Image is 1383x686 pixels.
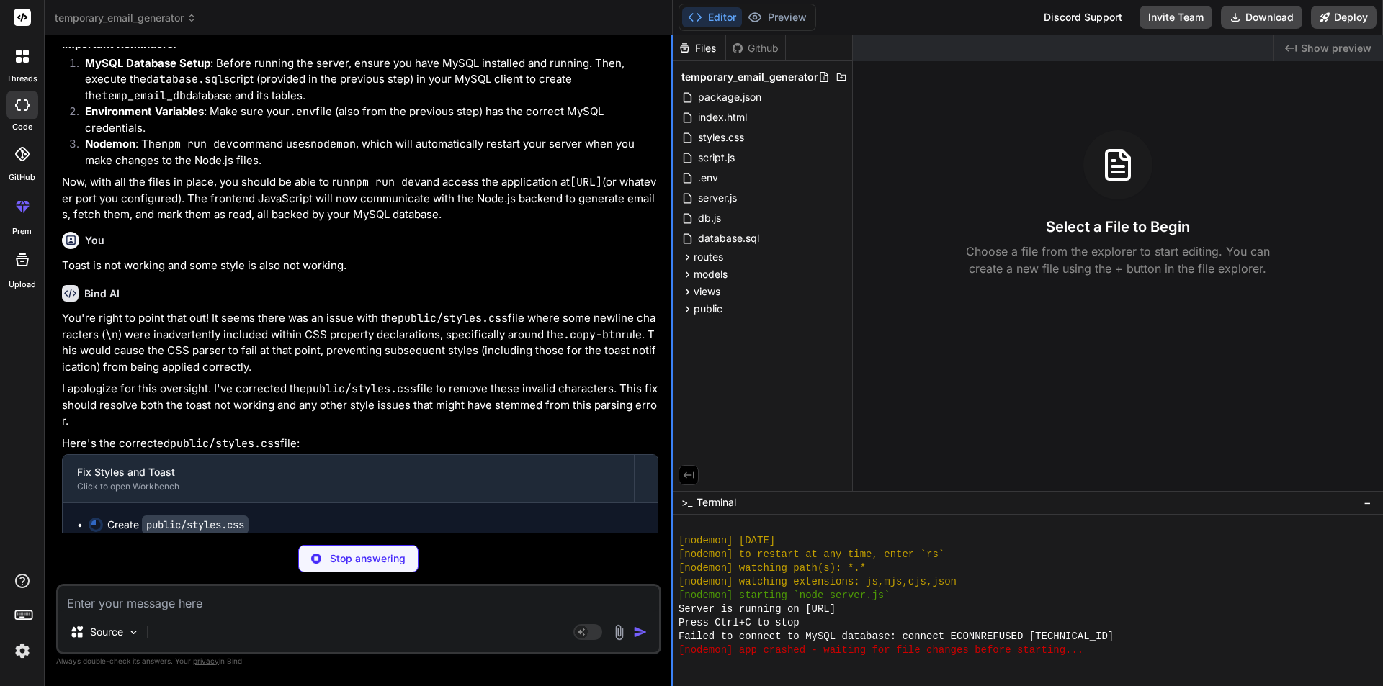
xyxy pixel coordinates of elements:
code: nodemon [310,137,356,151]
code: .env [290,104,315,119]
button: Editor [682,7,742,27]
code: public/styles.css [398,311,508,325]
span: routes [694,250,723,264]
code: .copy-btn [563,328,622,342]
code: public/styles.css [142,515,249,534]
img: attachment [611,624,627,641]
p: Now, with all the files in place, you should be able to run and access the application at (or wha... [62,174,658,223]
span: database.sql [697,230,761,247]
div: Create [107,518,249,532]
code: public/styles.css [306,382,416,396]
span: db.js [697,209,722,227]
p: Choose a file from the explorer to start editing. You can create a new file using the + button in... [957,243,1279,277]
div: Github [726,41,785,55]
p: Here's the corrected file: [62,435,658,452]
div: Files [673,41,725,55]
span: [nodemon] [DATE] [679,534,775,548]
p: I apologize for this oversight. I've corrected the file to remove these invalid characters. This ... [62,381,658,430]
span: [nodemon] starting `node server.js` [679,589,890,602]
label: prem [12,225,32,238]
li: : Make sure your file (also from the previous step) has the correct MySQL credentials. [73,104,658,136]
span: index.html [697,109,748,126]
span: public [694,302,722,316]
div: Discord Support [1035,6,1131,29]
span: [nodemon] watching path(s): *.* [679,561,866,575]
label: threads [6,73,37,85]
p: Stop answering [330,551,406,566]
code: npm run dev [349,175,421,189]
p: Always double-check its answers. Your in Bind [56,654,661,668]
span: models [694,267,728,281]
span: Terminal [697,495,736,510]
span: [nodemon] app crashed - waiting for file changes before starting... [679,644,1083,657]
button: − [1361,491,1374,514]
h6: You [85,233,104,248]
span: [nodemon] to restart at any time, enter `rs` [679,548,944,561]
img: Pick Models [127,626,140,638]
strong: Nodemon [85,137,135,150]
span: styles.css [697,129,746,146]
div: Click to open Workbench [77,481,619,492]
span: temporary_email_generator [55,11,197,25]
span: Press Ctrl+C to stop [679,616,800,630]
strong: MySQL Database Setup [85,56,210,70]
img: settings [10,638,35,663]
div: Fix Styles and Toast [77,465,619,479]
p: You're right to point that out! It seems there was an issue with the file where some newline char... [62,310,658,375]
span: package.json [697,89,763,106]
strong: Environment Variables [85,104,204,118]
span: views [694,284,720,299]
img: icon [633,625,648,639]
label: code [12,121,32,133]
code: public/styles.css [170,436,280,451]
span: − [1364,495,1371,510]
button: Preview [742,7,813,27]
label: GitHub [9,171,35,184]
span: script.js [697,149,736,166]
span: Show preview [1301,41,1371,55]
span: Failed to connect to MySQL database: connect ECONNREFUSED [TECHNICAL_ID] [679,630,1114,644]
span: [nodemon] watching extensions: js,mjs,cjs,json [679,575,957,589]
h6: Bind AI [84,286,120,301]
p: Source [90,625,123,639]
code: temp_email_db [102,89,186,103]
h3: Select a File to Begin [1046,217,1190,237]
span: privacy [193,656,219,665]
button: Fix Styles and ToastClick to open Workbench [63,455,634,502]
button: Download [1221,6,1302,29]
code: database.sql [146,72,224,86]
code: \n [105,328,118,342]
button: Deploy [1311,6,1377,29]
span: server.js [697,189,738,207]
li: : The command uses , which will automatically restart your server when you make changes to the No... [73,136,658,168]
span: temporary_email_generator [681,70,818,84]
span: >_ [681,495,692,510]
span: .env [697,169,720,186]
code: [URL] [570,175,602,189]
code: npm run dev [161,137,233,151]
p: Toast is not working and some style is also not working. [62,258,658,274]
li: : Before running the server, ensure you have MySQL installed and running. Then, execute the scrip... [73,55,658,104]
span: Server is running on [URL] [679,602,836,616]
label: Upload [9,279,36,291]
button: Invite Team [1140,6,1212,29]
